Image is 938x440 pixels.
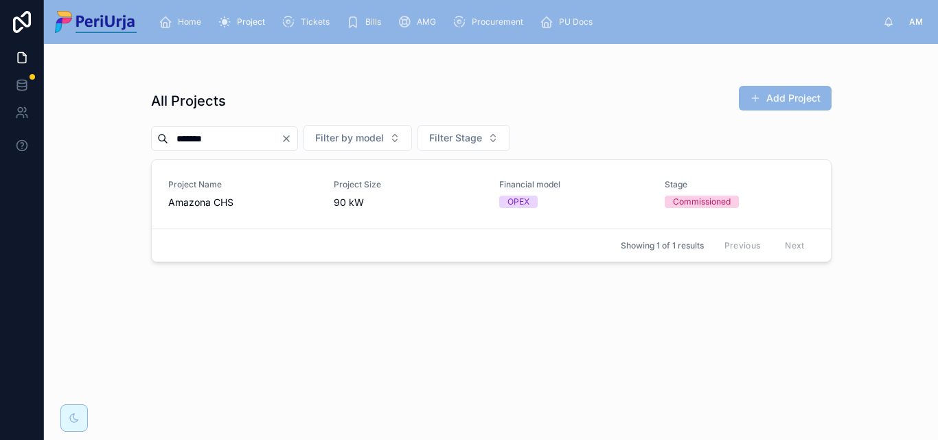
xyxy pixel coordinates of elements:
button: Clear [281,133,297,144]
span: Project Size [334,179,483,190]
span: Bills [365,16,381,27]
a: AMG [393,10,446,34]
button: Select Button [304,125,412,151]
span: Project [237,16,265,27]
span: Home [178,16,201,27]
span: Financial model [499,179,648,190]
div: scrollable content [148,7,883,37]
a: Project [214,10,275,34]
a: Project NameAmazona CHSProject Size90 kWFinancial modelOPEXStageCommissioned [152,160,831,229]
span: Tickets [301,16,330,27]
h1: All Projects [151,91,226,111]
span: Amazona CHS [168,196,317,209]
a: Bills [342,10,391,34]
a: Home [155,10,211,34]
div: OPEX [507,196,529,208]
span: Filter by model [315,131,384,145]
button: Add Project [739,86,832,111]
span: AMG [417,16,436,27]
button: Select Button [417,125,510,151]
a: PU Docs [536,10,602,34]
span: Filter Stage [429,131,482,145]
span: Showing 1 of 1 results [621,240,704,251]
span: 90 kW [334,196,483,209]
a: Tickets [277,10,339,34]
span: Procurement [472,16,523,27]
span: PU Docs [559,16,593,27]
div: Commissioned [673,196,731,208]
img: App logo [55,11,137,33]
span: Project Name [168,179,317,190]
span: Stage [665,179,814,190]
span: AM [909,16,923,27]
a: Procurement [448,10,533,34]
